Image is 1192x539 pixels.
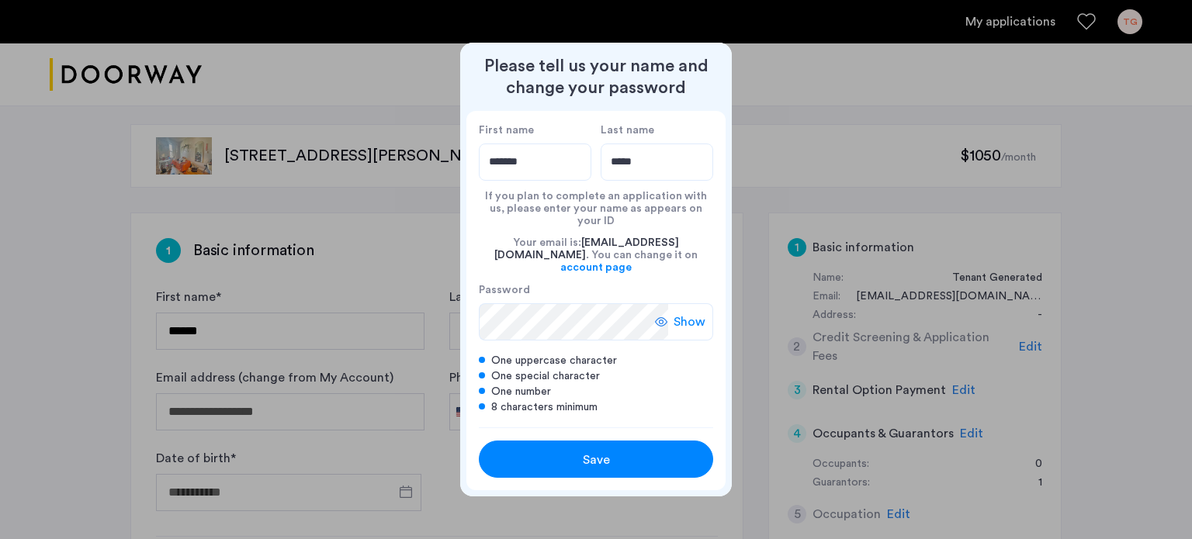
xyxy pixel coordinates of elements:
[479,123,591,137] label: First name
[479,353,713,368] div: One uppercase character
[674,313,705,331] span: Show
[479,368,713,384] div: One special character
[479,283,668,297] label: Password
[479,441,713,478] button: button
[494,237,679,261] span: [EMAIL_ADDRESS][DOMAIN_NAME]
[583,451,610,469] span: Save
[560,261,632,274] a: account page
[479,227,713,283] div: Your email is: . You can change it on
[479,181,713,227] div: If you plan to complete an application with us, please enter your name as appears on your ID
[479,399,713,415] div: 8 characters minimum
[466,55,726,98] h2: Please tell us your name and change your password
[601,123,713,137] label: Last name
[479,384,713,399] div: One number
